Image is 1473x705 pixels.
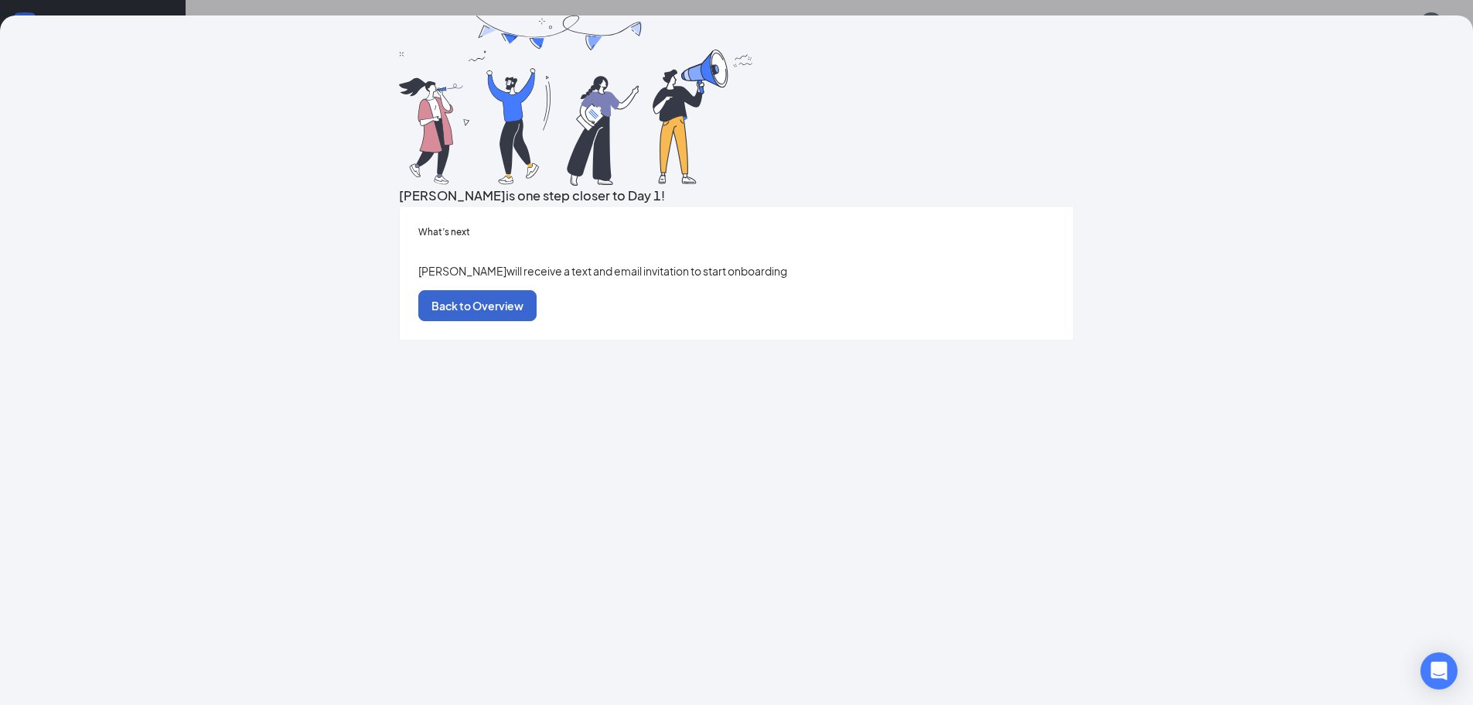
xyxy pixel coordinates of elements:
[399,186,1074,206] h3: [PERSON_NAME] is one step closer to Day 1!
[399,15,755,186] img: you are all set
[418,290,537,321] button: Back to Overview
[418,225,1055,239] h5: What’s next
[418,262,1055,279] p: [PERSON_NAME] will receive a text and email invitation to start onboarding
[1420,652,1458,690] div: Open Intercom Messenger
